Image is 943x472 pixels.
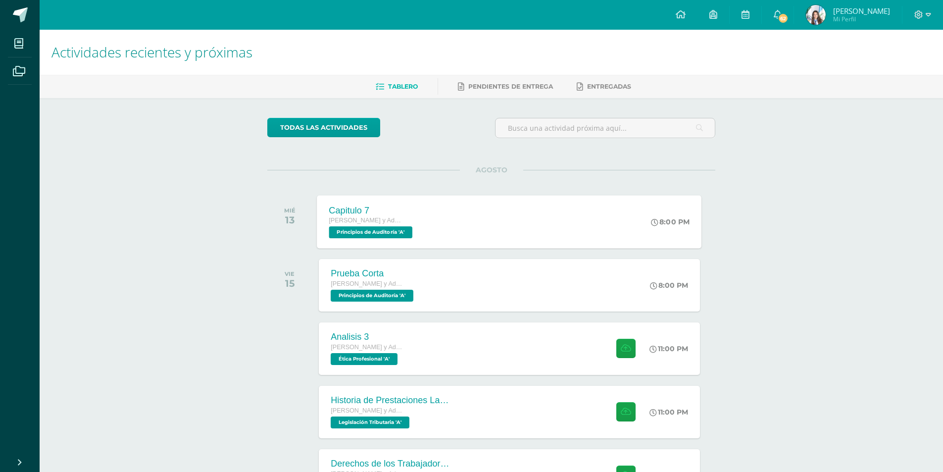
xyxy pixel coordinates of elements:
span: AGOSTO [460,165,523,174]
a: Tablero [376,79,418,95]
div: Analisis 3 [331,332,405,342]
span: Entregadas [587,83,631,90]
span: [PERSON_NAME] [833,6,890,16]
span: 62 [778,13,789,24]
span: [PERSON_NAME] y Admon Diario [331,407,405,414]
span: Legislación Tributaria 'A' [331,417,409,428]
div: 8:00 PM [650,281,688,290]
div: 11:00 PM [649,408,688,417]
span: [PERSON_NAME] y Admon Diario [329,217,404,224]
span: Actividades recientes y próximas [51,43,252,61]
div: Derechos de los Trabajadores [331,459,449,469]
div: 13 [284,214,296,226]
a: todas las Actividades [267,118,380,137]
div: Capitulo 7 [329,205,415,215]
div: 11:00 PM [649,344,688,353]
div: Historia de Prestaciones Laborales [331,395,449,406]
img: c77a039fa8ee97d9b8c4aa848c3355bb.png [806,5,826,25]
span: Principios de Auditoría 'A' [331,290,413,302]
span: [PERSON_NAME] y Admon Diario [331,344,405,351]
input: Busca una actividad próxima aquí... [496,118,715,138]
span: [PERSON_NAME] y Admon Diario [331,280,405,287]
div: MIÉ [284,207,296,214]
div: 15 [285,277,295,289]
span: Pendientes de entrega [468,83,553,90]
span: Ética Profesional 'A' [331,353,397,365]
div: 8:00 PM [651,217,690,226]
a: Pendientes de entrega [458,79,553,95]
span: Principios de Auditoría 'A' [329,226,413,238]
div: Prueba Corta [331,268,416,279]
div: VIE [285,270,295,277]
a: Entregadas [577,79,631,95]
span: Tablero [388,83,418,90]
span: Mi Perfil [833,15,890,23]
